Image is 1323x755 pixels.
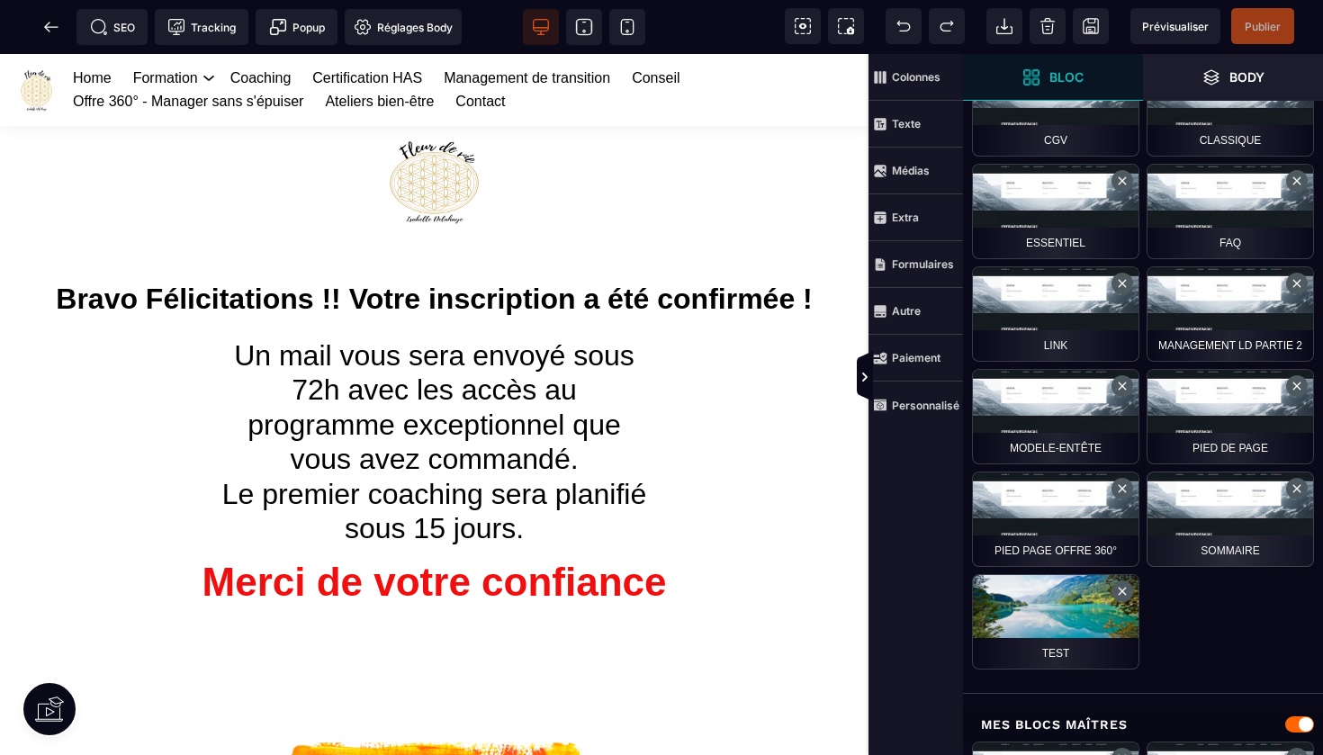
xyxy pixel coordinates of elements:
a: Formation [133,13,198,36]
div: Test [972,574,1139,670]
strong: Personnalisé [892,399,959,412]
div: CGV [972,61,1139,157]
span: Formulaires [868,241,963,288]
strong: Colonnes [892,70,940,84]
div: MANAGEMENT LD PARTIE 2 [1147,266,1314,362]
img: 79515fb81ae77b9786bb11d831489bbc_Design_sans_titre-10.png [373,85,496,170]
span: Rétablir [929,8,965,44]
strong: Bloc [1049,70,1084,84]
div: PIED PAGE OFFRE 360° [972,472,1139,567]
h1: Bravo Félicitations !! Votre inscription a été confirmée ! [27,220,841,271]
span: Ouvrir les blocs [963,54,1143,101]
span: Un mail vous sera envoyé sous 72h avec les accès au programme exceptionnel que vous avez commandé... [222,285,654,490]
span: Popup [269,18,325,36]
a: Certification HAS [312,13,422,36]
strong: Texte [892,117,921,130]
div: Essentiel [972,164,1139,259]
span: Enregistrer [1073,8,1109,44]
span: Tracking [167,18,236,36]
span: Afficher les vues [963,351,981,405]
div: Sommaire [1147,472,1314,567]
img: https://sasu-fleur-de-vie.metaforma.io/home [15,15,58,58]
a: Home [73,13,112,36]
span: SEO [90,18,135,36]
div: classique [1147,61,1314,157]
a: Coaching [230,13,292,36]
a: Ateliers bien-être [325,36,434,59]
span: Ouvrir les calques [1143,54,1323,101]
span: Aperçu [1130,8,1220,44]
strong: Paiement [892,351,940,364]
strong: Body [1229,70,1264,84]
span: Paiement [868,335,963,382]
span: Enregistrer le contenu [1231,8,1294,44]
span: Voir les composants [785,8,821,44]
span: Voir mobile [609,9,645,45]
h1: Merci de votre confiance [27,496,841,562]
span: Prévisualiser [1142,20,1209,33]
a: Contact [455,36,505,59]
span: Voir bureau [523,9,559,45]
a: Management de transition [444,13,610,36]
span: Capture d'écran [828,8,864,44]
span: Code de suivi [155,9,248,45]
strong: Médias [892,164,930,177]
span: Favicon [345,9,462,45]
strong: Formulaires [892,257,954,271]
span: Réglages Body [354,18,453,36]
div: faq [1147,164,1314,259]
div: Mes blocs maîtres [963,708,1323,742]
span: Texte [868,101,963,148]
a: Conseil [632,13,679,36]
strong: Autre [892,304,921,318]
span: Retour [33,9,69,45]
span: Défaire [886,8,922,44]
div: link [972,266,1139,362]
span: Importer [986,8,1022,44]
div: PIED DE PAGE [1147,369,1314,464]
span: Voir tablette [566,9,602,45]
span: Colonnes [868,54,963,101]
strong: Extra [892,211,919,224]
span: Nettoyage [1030,8,1066,44]
a: Offre 360° - Manager sans s'épuiser [73,36,303,59]
span: Autre [868,288,963,335]
div: modele-entête [972,369,1139,464]
span: Extra [868,194,963,241]
span: Médias [868,148,963,194]
span: Créer une alerte modale [256,9,337,45]
span: Publier [1245,20,1281,33]
span: Personnalisé [868,382,963,428]
span: Métadata SEO [76,9,148,45]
